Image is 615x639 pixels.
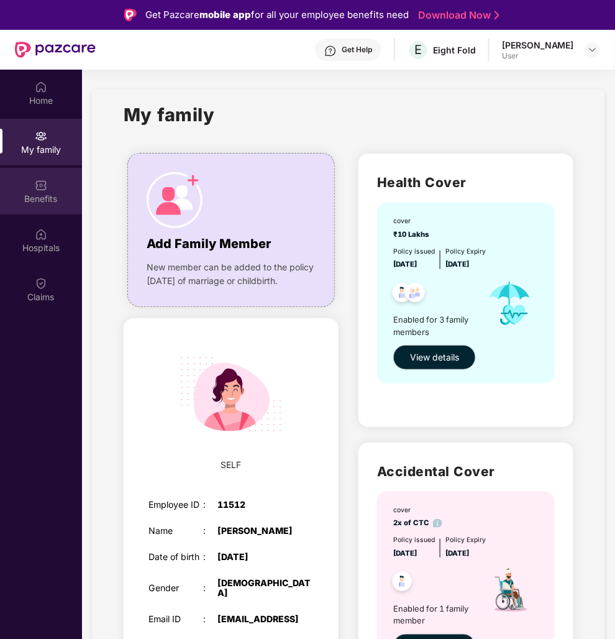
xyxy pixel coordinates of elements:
img: svg+xml;base64,PHN2ZyBpZD0iQ2xhaW0iIHhtbG5zPSJodHRwOi8vd3d3LnczLm9yZy8yMDAwL3N2ZyIgd2lkdGg9IjIwIi... [35,277,47,290]
div: Email ID [148,614,204,625]
div: Eight Fold [433,44,476,56]
div: : [204,526,217,536]
div: Name [148,526,204,536]
span: Add Family Member [147,234,271,254]
span: Enabled for 1 family member [393,602,480,628]
div: cover [393,216,433,226]
div: 11512 [217,500,314,510]
a: Download Now [418,9,496,22]
div: : [204,614,217,625]
img: svg+xml;base64,PHN2ZyBpZD0iQmVuZWZpdHMiIHhtbG5zPSJodHRwOi8vd3d3LnczLm9yZy8yMDAwL3N2ZyIgd2lkdGg9Ij... [35,179,47,191]
h2: Accidental Cover [377,461,555,482]
h1: My family [124,101,215,129]
div: Policy issued [393,535,435,545]
span: [DATE] [445,260,469,269]
span: View details [410,351,459,364]
div: : [204,500,217,510]
span: ₹10 Lakhs [393,230,433,239]
span: SELF [221,458,241,472]
div: cover [393,505,442,515]
div: Date of birth [148,552,204,563]
img: svg+xml;base64,PHN2ZyB4bWxucz0iaHR0cDovL3d3dy53My5vcmcvMjAwMC9zdmciIHdpZHRoPSIyMjQiIGhlaWdodD0iMT... [167,331,295,459]
div: [PERSON_NAME] [502,39,574,51]
div: : [204,552,217,563]
div: Employee ID [148,500,204,510]
span: E [415,42,422,57]
img: icon [147,172,203,228]
span: 2x of CTC [393,518,442,527]
img: svg+xml;base64,PHN2ZyBpZD0iSG9zcGl0YWxzIiB4bWxucz0iaHR0cDovL3d3dy53My5vcmcvMjAwMC9zdmciIHdpZHRoPS... [35,228,47,241]
img: svg+xml;base64,PHN2ZyB4bWxucz0iaHR0cDovL3d3dy53My5vcmcvMjAwMC9zdmciIHdpZHRoPSI0OC45NDMiIGhlaWdodD... [400,279,430,310]
span: [DATE] [393,549,417,558]
span: [DATE] [445,549,469,558]
div: User [502,51,574,61]
img: icon [480,559,540,626]
h2: Health Cover [377,172,555,193]
strong: mobile app [199,9,251,21]
span: [DATE] [393,260,417,269]
div: Get Pazcare for all your employee benefits need [145,7,409,22]
div: [PERSON_NAME] [217,526,314,536]
div: Get Help [342,45,372,55]
span: New member can be added to the policy [DATE] of marriage or childbirth. [147,260,316,288]
img: svg+xml;base64,PHN2ZyB3aWR0aD0iMjAiIGhlaWdodD0iMjAiIHZpZXdCb3g9IjAgMCAyMCAyMCIgZmlsbD0ibm9uZSIgeG... [35,130,47,142]
div: [DEMOGRAPHIC_DATA] [217,578,314,599]
div: Policy Expiry [445,247,486,257]
div: Policy Expiry [445,535,486,545]
img: svg+xml;base64,PHN2ZyBpZD0iSGVscC0zMngzMiIgeG1sbnM9Imh0dHA6Ly93d3cudzMub3JnLzIwMDAvc3ZnIiB3aWR0aD... [324,45,337,57]
img: svg+xml;base64,PHN2ZyB4bWxucz0iaHR0cDovL3d3dy53My5vcmcvMjAwMC9zdmciIHdpZHRoPSI0OC45NDMiIGhlaWdodD... [387,568,417,599]
img: Stroke [494,9,499,22]
img: svg+xml;base64,PHN2ZyB4bWxucz0iaHR0cDovL3d3dy53My5vcmcvMjAwMC9zdmciIHdpZHRoPSI0OC45NDMiIGhlaWdodD... [387,279,417,310]
span: Enabled for 3 family members [393,313,480,339]
img: New Pazcare Logo [15,42,96,58]
div: : [204,583,217,594]
img: svg+xml;base64,PHN2ZyBpZD0iRHJvcGRvd24tMzJ4MzIiIHhtbG5zPSJodHRwOi8vd3d3LnczLm9yZy8yMDAwL3N2ZyIgd2... [588,45,598,55]
img: svg+xml;base64,PHN2ZyBpZD0iSG9tZSIgeG1sbnM9Imh0dHA6Ly93d3cudzMub3JnLzIwMDAvc3ZnIiB3aWR0aD0iMjAiIG... [35,81,47,93]
div: Policy issued [393,247,435,257]
img: Logo [124,9,137,21]
div: [EMAIL_ADDRESS] [217,614,314,625]
button: View details [393,345,476,370]
img: info [433,519,442,528]
img: icon [480,270,540,337]
div: Gender [148,583,204,594]
div: [DATE] [217,552,314,563]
